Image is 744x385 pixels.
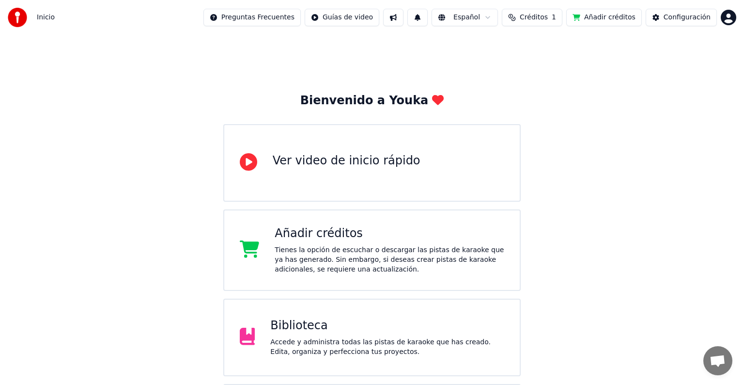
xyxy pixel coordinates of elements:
div: Biblioteca [270,318,504,334]
button: Configuración [646,9,717,26]
div: Añadir créditos [275,226,504,241]
button: Añadir créditos [566,9,642,26]
div: Configuración [664,13,711,22]
button: Preguntas Frecuentes [203,9,301,26]
div: Accede y administra todas las pistas de karaoke que has creado. Edita, organiza y perfecciona tus... [270,337,504,357]
a: Chat abierto [703,346,732,375]
div: Tienes la opción de escuchar o descargar las pistas de karaoke que ya has generado. Sin embargo, ... [275,245,504,274]
div: Bienvenido a Youka [300,93,444,109]
button: Créditos1 [502,9,562,26]
span: Inicio [37,13,55,22]
img: youka [8,8,27,27]
nav: breadcrumb [37,13,55,22]
span: Créditos [520,13,548,22]
span: 1 [552,13,556,22]
div: Ver video de inicio rápido [273,153,420,169]
button: Guías de video [305,9,379,26]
